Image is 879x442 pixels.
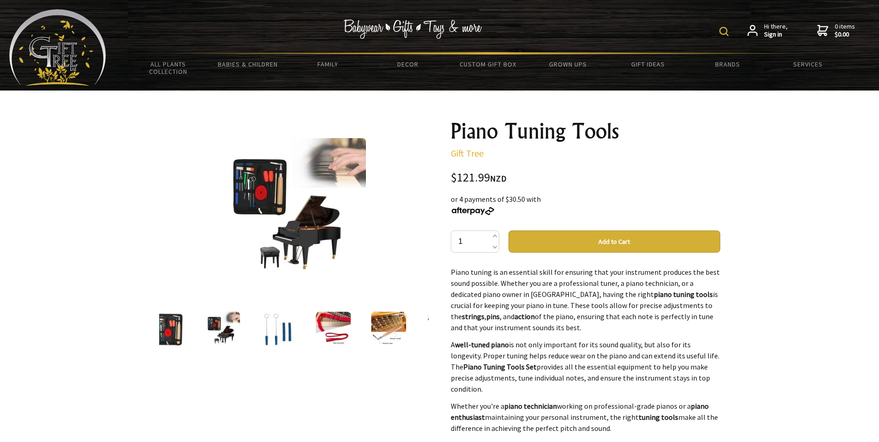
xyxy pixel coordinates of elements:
[688,54,768,74] a: Brands
[451,120,720,142] h1: Piano Tuning Tools
[764,30,788,39] strong: Sign in
[719,27,729,36] img: product search
[316,312,351,347] img: Piano Tuning Tools
[451,266,720,333] p: Piano tuning is an essential skill for ensuring that your instrument produces the best sound poss...
[528,54,608,74] a: Grown Ups
[205,312,240,347] img: Piano Tuning Tools
[288,54,368,74] a: Family
[451,194,720,216] div: or 4 payments of $30.50 with
[508,230,720,253] button: Add to Cart
[426,312,461,347] img: Piano Tuning Tools
[490,173,507,184] span: NZD
[764,23,788,39] span: Hi there,
[260,312,295,347] img: Piano Tuning Tools
[451,400,720,434] p: Whether you're a working on professional-grade pianos or a maintaining your personal instrument, ...
[817,23,855,39] a: 0 items$0.00
[368,54,448,74] a: Decor
[455,340,509,349] strong: well-tuned piano
[504,401,557,411] strong: piano technician
[9,9,106,86] img: Babyware - Gifts - Toys and more...
[639,412,678,422] strong: tuning tools
[747,23,788,39] a: Hi there,Sign in
[149,312,185,347] img: Piano Tuning Tools
[451,339,720,394] p: A is not only important for its sound quality, but also for its longevity. Proper tuning helps re...
[654,290,713,299] strong: piano tuning tools
[451,147,484,159] a: Gift Tree
[451,172,720,184] div: $121.99
[463,362,537,371] strong: Piano Tuning Tools Set
[451,401,709,422] strong: piano enthusiast
[608,54,688,74] a: Gift Ideas
[371,312,406,347] img: Piano Tuning Tools
[128,54,208,81] a: All Plants Collection
[344,19,482,39] img: Babywear - Gifts - Toys & more
[462,312,484,321] strong: strings
[222,138,366,282] img: Piano Tuning Tools
[486,312,500,321] strong: pins
[835,30,855,39] strong: $0.00
[514,312,535,321] strong: action
[208,54,288,74] a: Babies & Children
[451,207,495,215] img: Afterpay
[835,22,855,39] span: 0 items
[768,54,848,74] a: Services
[448,54,528,74] a: Custom Gift Box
